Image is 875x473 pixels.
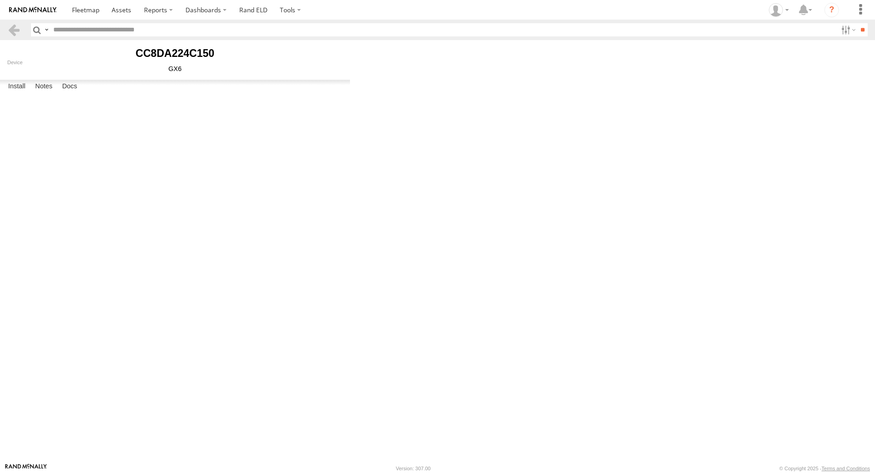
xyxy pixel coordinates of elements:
div: Alyssa Senesac [766,3,792,17]
a: Back to previous Page [7,23,21,36]
b: CC8DA224C150 [136,47,215,59]
img: rand-logo.svg [9,7,57,13]
a: Visit our Website [5,464,47,473]
label: Search Query [43,23,50,36]
i: ? [824,3,839,17]
div: GX6 [7,65,343,72]
label: Install [4,80,30,93]
div: © Copyright 2025 - [779,466,870,471]
div: Version: 307.00 [396,466,431,471]
label: Search Filter Options [838,23,857,36]
div: Device [7,60,343,65]
label: Docs [57,80,82,93]
label: Notes [31,80,57,93]
a: Terms and Conditions [822,466,870,471]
